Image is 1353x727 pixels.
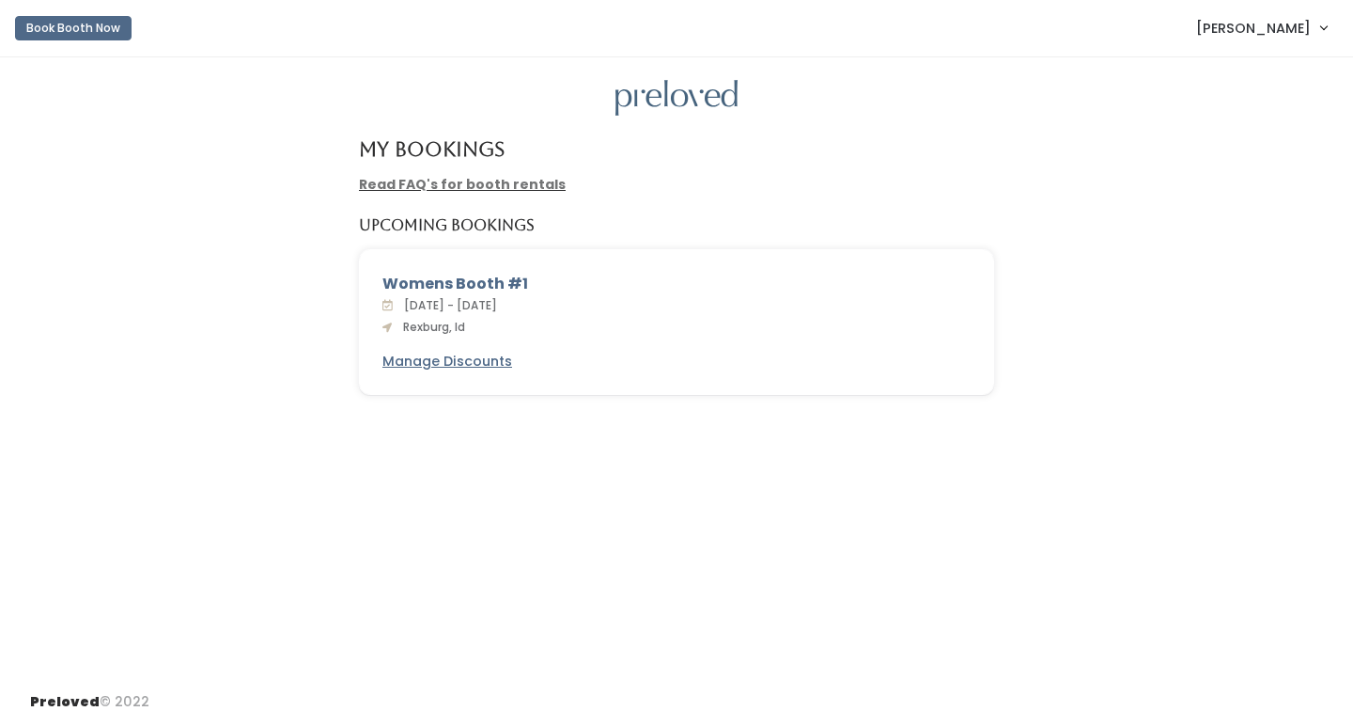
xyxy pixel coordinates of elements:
h4: My Bookings [359,138,505,160]
a: Manage Discounts [382,352,512,371]
a: Book Booth Now [15,8,132,49]
img: preloved logo [615,80,738,117]
span: [DATE] - [DATE] [397,297,497,313]
span: Preloved [30,692,100,711]
div: Womens Booth #1 [382,273,971,295]
a: [PERSON_NAME] [1177,8,1345,48]
div: © 2022 [30,677,149,712]
button: Book Booth Now [15,16,132,40]
a: Read FAQ's for booth rentals [359,175,566,194]
span: Rexburg, Id [396,319,465,335]
h5: Upcoming Bookings [359,217,535,234]
u: Manage Discounts [382,352,512,371]
span: [PERSON_NAME] [1196,18,1311,39]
